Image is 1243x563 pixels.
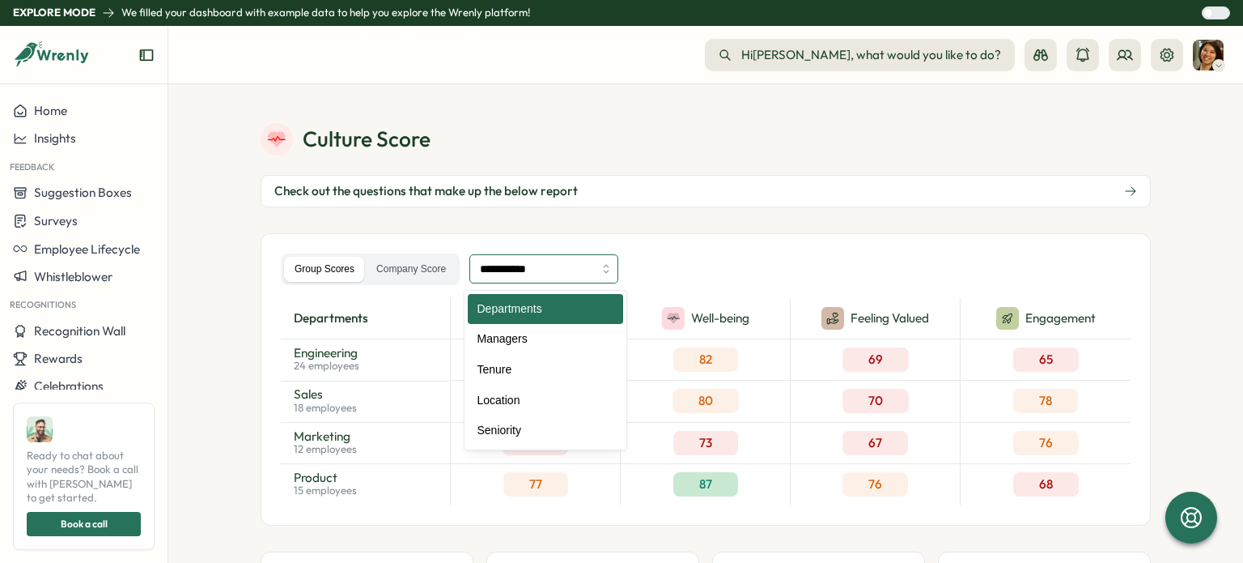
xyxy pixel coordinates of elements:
[673,348,738,372] div: 82
[121,6,530,20] p: We filled your dashboard with example data to help you explore the Wrenly platform!
[842,472,908,497] div: 76
[61,513,108,535] span: Book a call
[294,442,357,457] p: 12 employees
[468,324,623,355] div: Managers
[468,294,623,325] div: Departments
[842,348,909,372] div: 69
[294,401,357,416] p: 18 employees
[842,431,908,455] div: 67
[1013,472,1079,497] div: 68
[34,103,67,118] span: Home
[34,269,112,284] span: Whistleblower
[34,185,132,200] span: Suggestion Boxes
[281,298,450,339] div: departments
[34,213,78,228] span: Surveys
[366,257,456,282] label: Company Score
[303,125,431,153] p: Culture Score
[851,309,929,327] p: Feeling Valued
[468,355,623,386] div: Tenure
[294,347,359,359] p: Engineering
[705,39,1015,71] button: Hi[PERSON_NAME], what would you like to do?
[842,389,909,413] div: 70
[294,484,357,498] p: 15 employees
[691,309,749,327] p: Well-being
[284,257,365,282] label: Group Scores
[294,359,359,373] p: 24 employees
[468,416,623,446] div: Seniority
[1013,389,1078,413] div: 78
[34,241,140,257] span: Employee Lifecycle
[673,431,738,455] div: 73
[34,378,104,394] span: Celebrations
[1193,40,1224,70] img: Sarah Johnson
[27,416,53,442] img: Ali Khan
[261,175,1151,207] button: Check out the questions that make up the below report
[468,386,623,416] div: Location
[294,471,357,484] p: Product
[294,430,357,442] p: Marketing
[27,512,141,536] button: Book a call
[673,472,738,497] div: 87
[274,182,578,200] span: Check out the questions that make up the below report
[34,130,76,146] span: Insights
[1025,309,1096,327] p: Engagement
[1013,348,1079,372] div: 65
[13,6,95,20] p: Explore Mode
[503,472,568,497] div: 77
[27,449,141,505] span: Ready to chat about your needs? Book a call with [PERSON_NAME] to get started.
[138,47,155,63] button: Expand sidebar
[672,389,739,413] div: 80
[34,323,125,339] span: Recognition Wall
[34,351,83,366] span: Rewards
[1013,431,1079,455] div: 76
[741,46,1001,64] span: Hi [PERSON_NAME] , what would you like to do?
[294,388,357,400] p: Sales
